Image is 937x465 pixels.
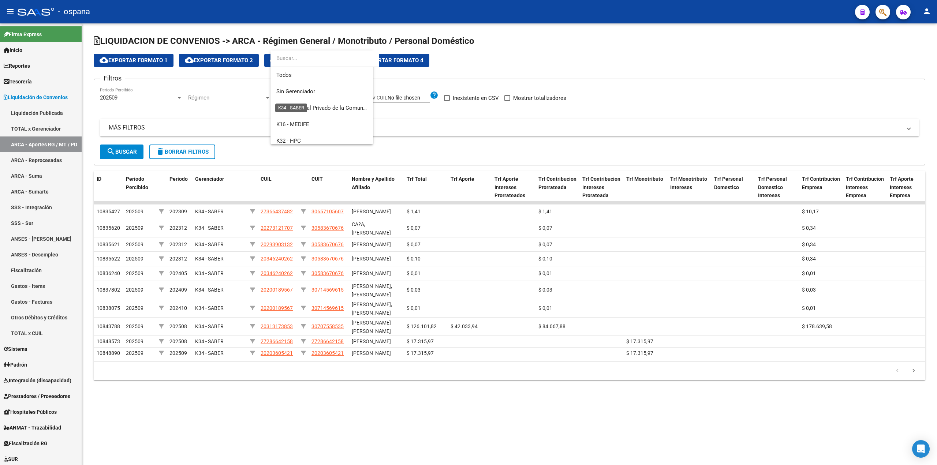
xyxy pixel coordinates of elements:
[276,88,315,95] span: Sin Gerenciador
[276,67,367,83] span: Todos
[270,50,379,67] input: dropdown search
[276,138,301,144] span: K32 - HPC
[276,105,373,111] span: G84 - Hospital Privado de la Comunidad
[912,440,930,458] div: Open Intercom Messenger
[276,121,309,128] span: K16 - MEDIFE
